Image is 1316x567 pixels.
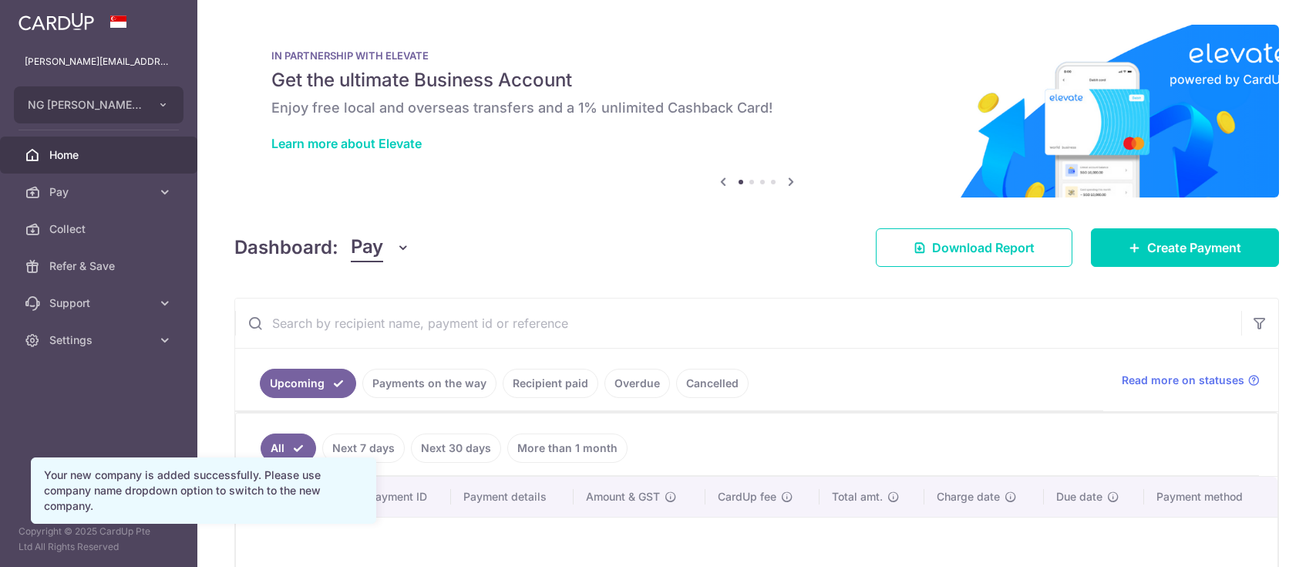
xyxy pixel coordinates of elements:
span: Amount & GST [586,489,660,505]
span: Support [49,295,151,311]
span: NG [PERSON_NAME] WOODWORKING INDUSTRIAL PTE. LTD. [28,97,142,113]
span: Refer & Save [49,258,151,274]
h5: Get the ultimate Business Account [271,68,1242,93]
span: Create Payment [1147,238,1241,257]
img: CardUp [19,12,94,31]
a: Next 7 days [322,434,405,463]
a: Payments on the way [362,369,496,398]
span: Read more on statuses [1122,373,1244,388]
th: Payment ID [356,477,451,517]
input: Search by recipient name, payment id or reference [235,299,1241,348]
p: IN PARTNERSHIP WITH ELEVATE [271,49,1242,62]
span: Settings [49,332,151,348]
span: Charge date [937,489,1000,505]
a: Cancelled [676,369,749,398]
h6: Enjoy free local and overseas transfers and a 1% unlimited Cashback Card! [271,99,1242,117]
a: Upcoming [260,369,356,398]
span: Pay [49,184,151,200]
th: Payment details [451,477,574,517]
a: Overdue [604,369,670,398]
a: More than 1 month [507,434,628,463]
a: Next 30 days [411,434,501,463]
div: Your new company is added successfully. Please use company name dropdown option to switch to the ... [44,467,363,514]
p: [PERSON_NAME][EMAIL_ADDRESS][DOMAIN_NAME] [25,54,173,69]
span: Pay [351,233,383,262]
span: CardUp fee [718,489,776,505]
button: NG [PERSON_NAME] WOODWORKING INDUSTRIAL PTE. LTD. [14,86,183,123]
span: Collect [49,221,151,237]
span: Total amt. [832,489,883,505]
th: Payment method [1144,477,1277,517]
a: Download Report [876,228,1072,267]
button: Pay [351,233,410,262]
a: All [261,434,316,463]
span: Download Report [932,238,1035,257]
iframe: Opens a widget where you can find more information [1217,521,1301,559]
a: Read more on statuses [1122,373,1260,388]
span: Home [49,147,151,163]
a: Recipient paid [503,369,598,398]
a: Create Payment [1091,228,1279,267]
a: Learn more about Elevate [271,136,422,151]
span: Due date [1056,489,1102,505]
img: Renovation banner [234,25,1279,197]
h4: Dashboard: [234,234,338,262]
